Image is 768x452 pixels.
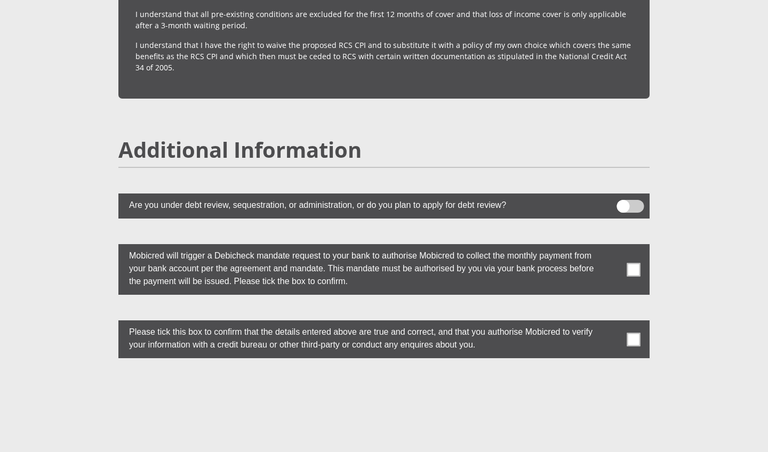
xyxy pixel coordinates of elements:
p: I understand that I have the right to waive the proposed RCS CPI and to substitute it with a poli... [135,39,633,73]
label: Mobicred will trigger a Debicheck mandate request to your bank to authorise Mobicred to collect t... [118,244,596,290]
label: Are you under debt review, sequestration, or administration, or do you plan to apply for debt rev... [118,193,596,214]
h2: Additional Information [118,137,650,163]
label: Please tick this box to confirm that the details entered above are true and correct, and that you... [118,320,596,354]
p: I understand that all pre-existing conditions are excluded for the first 12 months of cover and t... [135,9,633,31]
iframe: reCAPTCHA [303,384,465,425]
